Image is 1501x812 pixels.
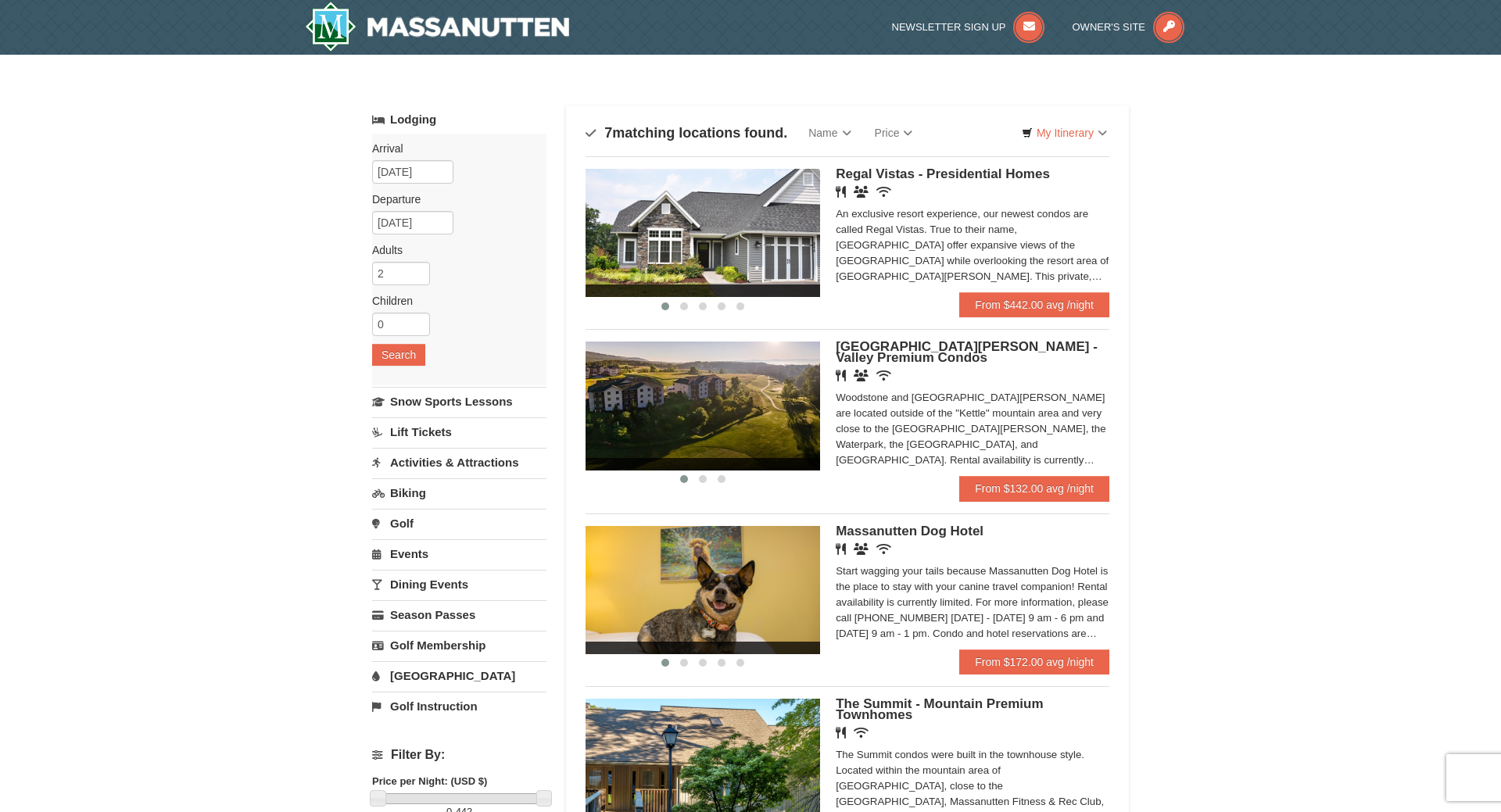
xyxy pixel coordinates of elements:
[372,448,546,477] a: Activities & Attractions
[372,478,546,507] a: Biking
[372,539,546,568] a: Events
[854,186,869,198] i: Banquet Facilities
[1073,21,1146,33] span: Owner's Site
[604,125,612,141] span: 7
[892,21,1006,33] span: Newsletter Sign Up
[876,186,891,198] i: Wireless Internet (free)
[372,242,535,258] label: Adults
[372,509,546,538] a: Golf
[854,543,869,555] i: Banquet Facilities
[836,727,846,739] i: Restaurant
[372,344,425,366] button: Search
[836,390,1109,468] div: Woodstone and [GEOGRAPHIC_DATA][PERSON_NAME] are located outside of the "Kettle" mountain area an...
[372,631,546,660] a: Golf Membership
[854,370,869,381] i: Banquet Facilities
[836,524,983,538] span: Massanutten Dog Hotel
[372,417,546,446] a: Lift Tickets
[836,206,1109,284] div: An exclusive resort experience, our newest condos are called Regal Vistas. True to their name, [G...
[836,186,846,198] i: Restaurant
[836,370,846,381] i: Restaurant
[836,696,1043,722] span: The Summit - Mountain Premium Townhomes
[836,543,846,555] i: Restaurant
[797,117,862,148] a: Name
[372,600,546,629] a: Season Passes
[959,476,1109,501] a: From $132.00 avg /night
[836,563,1109,642] div: Start wagging your tails because Massanutten Dog Hotel is the place to stay with your canine trav...
[305,2,569,52] img: Massanutten Resort Logo
[959,292,1109,317] a: From $442.00 avg /night
[305,2,569,52] a: Massanutten Resort
[372,748,546,762] h4: Filter By:
[1073,21,1185,33] a: Owner's Site
[876,543,891,555] i: Wireless Internet (free)
[372,570,546,599] a: Dining Events
[892,21,1045,33] a: Newsletter Sign Up
[372,775,487,787] strong: Price per Night: (USD $)
[372,692,546,721] a: Golf Instruction
[863,117,925,148] a: Price
[959,649,1109,674] a: From $172.00 avg /night
[372,106,546,134] a: Lodging
[372,387,546,416] a: Snow Sports Lessons
[876,370,891,381] i: Wireless Internet (free)
[372,141,535,156] label: Arrival
[1012,121,1117,145] a: My Itinerary
[372,191,535,207] label: Departure
[836,339,1098,365] span: [GEOGRAPHIC_DATA][PERSON_NAME] - Valley Premium Condos
[586,125,787,141] h4: matching locations found.
[372,293,535,309] label: Children
[854,727,869,739] i: Wireless Internet (free)
[372,661,546,690] a: [GEOGRAPHIC_DATA]
[836,166,1050,181] span: Regal Vistas - Presidential Homes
